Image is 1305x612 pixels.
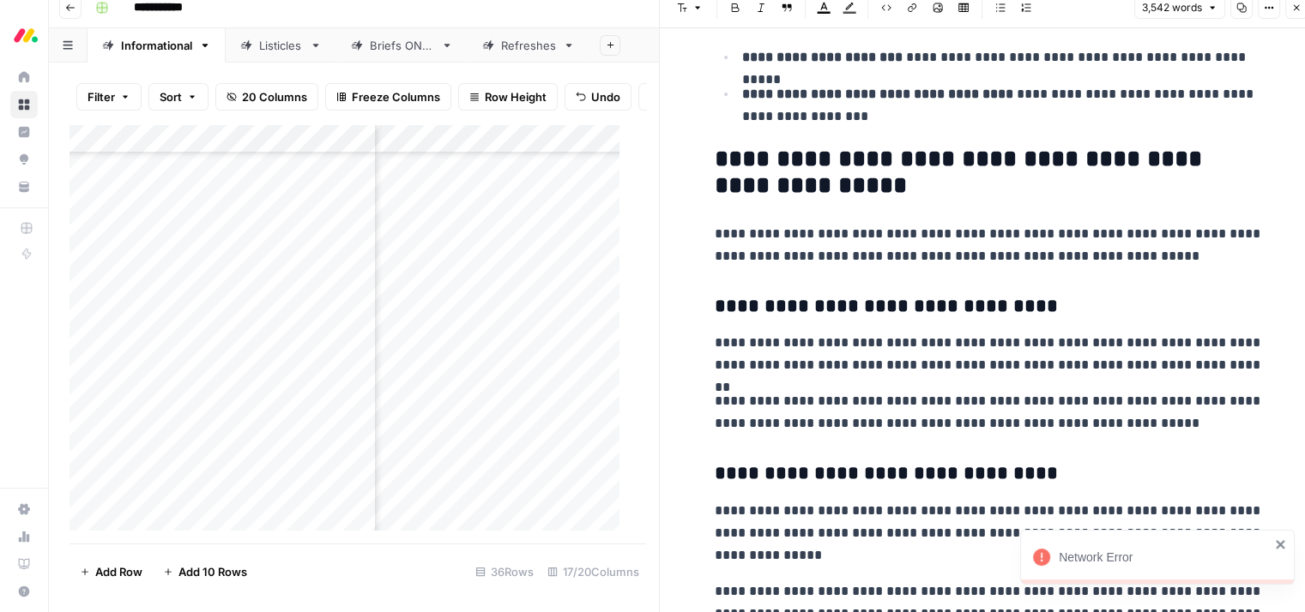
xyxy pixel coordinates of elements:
[153,558,257,585] button: Add 10 Rows
[468,28,589,63] a: Refreshes
[76,83,142,111] button: Filter
[325,83,451,111] button: Freeze Columns
[259,37,303,54] div: Listicles
[1275,537,1287,551] button: close
[501,37,556,54] div: Refreshes
[10,63,38,91] a: Home
[148,83,208,111] button: Sort
[370,37,434,54] div: Briefs ONLY
[10,495,38,523] a: Settings
[121,37,192,54] div: Informational
[178,563,247,580] span: Add 10 Rows
[10,173,38,201] a: Your Data
[1059,549,1270,566] div: Network Error
[242,88,307,105] span: 20 Columns
[88,28,226,63] a: Informational
[10,91,38,118] a: Browse
[485,88,547,105] span: Row Height
[10,578,38,605] button: Help + Support
[10,146,38,173] a: Opportunities
[10,14,38,57] button: Workspace: Monday.com
[69,558,153,585] button: Add Row
[468,558,541,585] div: 36 Rows
[458,83,558,111] button: Row Height
[95,563,142,580] span: Add Row
[88,88,115,105] span: Filter
[215,83,318,111] button: 20 Columns
[591,88,620,105] span: Undo
[565,83,631,111] button: Undo
[10,118,38,146] a: Insights
[10,550,38,578] a: Learning Hub
[160,88,182,105] span: Sort
[226,28,336,63] a: Listicles
[10,20,41,51] img: Monday.com Logo
[352,88,440,105] span: Freeze Columns
[336,28,468,63] a: Briefs ONLY
[10,523,38,550] a: Usage
[541,558,646,585] div: 17/20 Columns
